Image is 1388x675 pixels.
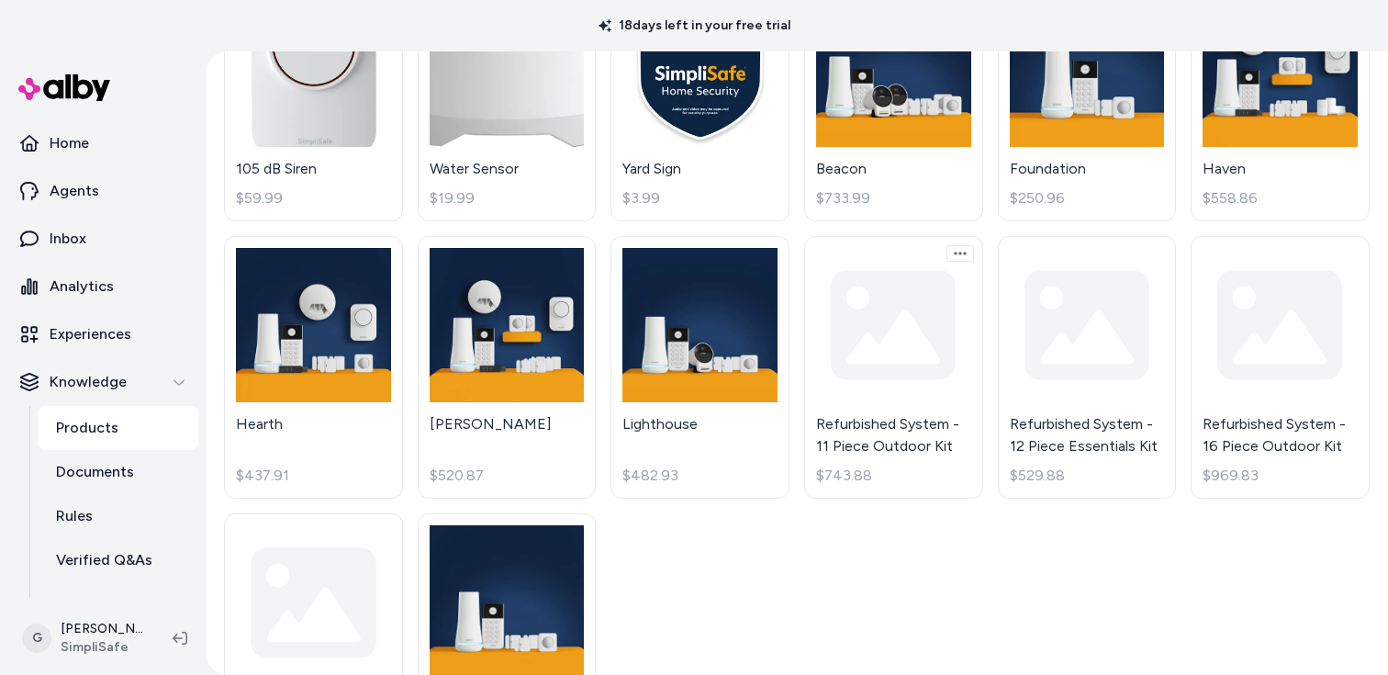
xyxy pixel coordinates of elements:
[7,264,198,309] a: Analytics
[50,371,127,393] p: Knowledge
[38,582,198,626] a: Reviews
[7,169,198,213] a: Agents
[38,538,198,582] a: Verified Q&As
[56,593,112,615] p: Reviews
[588,17,801,35] p: 18 days left in your free trial
[61,620,143,638] p: [PERSON_NAME]
[38,450,198,494] a: Documents
[610,236,789,500] a: LighthouseLighthouse$482.93
[56,549,152,571] p: Verified Q&As
[418,236,597,500] a: Knox[PERSON_NAME]$520.87
[11,609,158,668] button: G[PERSON_NAME]SimpliSafe
[224,236,403,500] a: HearthHearth$437.91
[50,276,114,298] p: Analytics
[22,624,51,653] span: G
[50,228,86,250] p: Inbox
[18,74,110,101] img: alby Logo
[7,312,198,356] a: Experiences
[7,121,198,165] a: Home
[38,494,198,538] a: Rules
[50,132,89,154] p: Home
[50,323,131,345] p: Experiences
[56,505,93,527] p: Rules
[38,406,198,450] a: Products
[998,236,1177,500] a: Refurbished System - 12 Piece Essentials Kit$529.88
[56,417,118,439] p: Products
[61,638,143,657] span: SimpliSafe
[7,360,198,404] button: Knowledge
[804,236,983,500] a: Refurbished System - 11 Piece Outdoor Kit$743.88
[50,180,99,202] p: Agents
[56,461,134,483] p: Documents
[7,217,198,261] a: Inbox
[1191,236,1370,500] a: Refurbished System - 16 Piece Outdoor Kit$969.83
